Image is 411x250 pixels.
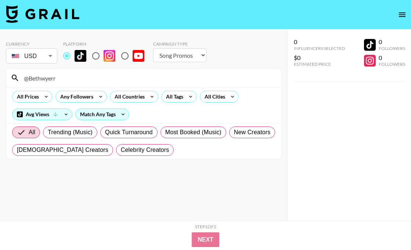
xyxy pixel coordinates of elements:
div: 0 [379,38,405,46]
div: Match Any Tags [76,109,129,120]
div: Influencers Selected [294,46,345,51]
span: Celebrity Creators [121,146,169,154]
div: Platform [63,41,150,47]
span: [DEMOGRAPHIC_DATA] Creators [17,146,108,154]
div: Avg Views [12,109,72,120]
div: Followers [379,61,405,67]
span: New Creators [234,128,271,137]
span: All [29,128,35,137]
div: Step 1 of 2 [195,224,216,229]
div: Followers [379,46,405,51]
div: All Tags [162,91,185,102]
img: Instagram [104,50,115,62]
img: Grail Talent [6,5,79,23]
div: 0 [294,38,345,46]
span: Most Booked (Music) [165,128,221,137]
div: All Cities [200,91,227,102]
button: open drawer [395,7,410,22]
div: Estimated Price [294,61,345,67]
img: YouTube [133,50,144,62]
span: Quick Turnaround [105,128,153,137]
input: Search by User Name [19,72,277,84]
div: $0 [294,54,345,61]
div: Campaign Type [153,41,206,47]
div: All Countries [110,91,146,102]
div: Any Followers [56,91,95,102]
img: TikTok [75,50,86,62]
button: Next [192,232,219,247]
div: USD [7,50,56,63]
div: 0 [379,54,405,61]
span: Trending (Music) [48,128,93,137]
div: Currency [6,41,57,47]
div: All Prices [12,91,40,102]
